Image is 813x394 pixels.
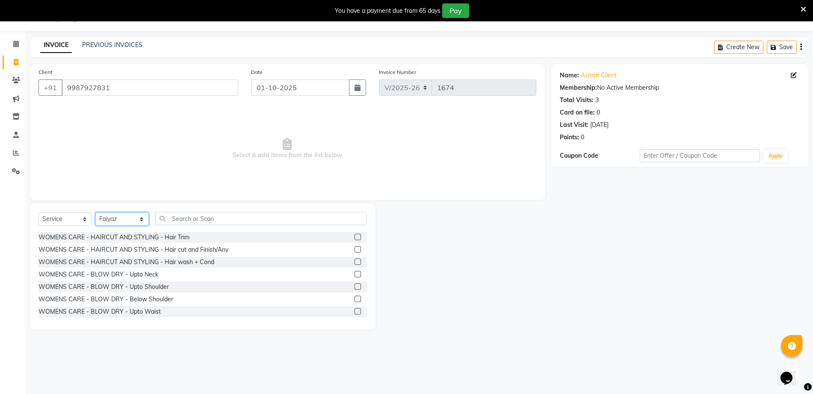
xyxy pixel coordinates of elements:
[38,282,169,291] div: WOMENS CARE - BLOW DRY - Upto Shoulder
[595,96,599,105] div: 3
[38,245,228,254] div: WOMENS CARE - HAIRCUT AND STYLING - Hair cut and Finish/Any
[560,108,595,117] div: Card on file:
[597,108,600,117] div: 0
[714,41,763,54] button: Create New
[640,149,760,162] input: Enter Offer / Coupon Code
[767,41,797,54] button: Save
[442,3,469,18] button: Pay
[379,68,416,76] label: Invoice Number
[38,295,173,304] div: WOMENS CARE - BLOW DRY - Below Shoulder
[62,79,238,96] input: Search by Name/Mobile/Email/Code
[560,96,594,105] div: Total Visits:
[335,6,440,15] div: You have a payment due from 65 days
[581,71,617,80] a: Ashraf Client
[40,38,72,53] a: INVOICE
[38,233,189,242] div: WOMENS CARE - HAIRCUT AND STYLING - Hair Trim
[560,83,800,92] div: No Active Membership
[763,150,788,162] button: Apply
[560,151,640,160] div: Coupon Code
[38,79,62,96] button: +91
[82,41,142,49] a: PREVIOUS INVOICES
[38,307,161,316] div: WOMENS CARE - BLOW DRY - Upto Waist
[38,68,52,76] label: Client
[38,258,214,267] div: WOMENS CARE - HAIRCUT AND STYLING - Hair wash + Cond
[560,83,597,92] div: Membership:
[38,270,158,279] div: WOMENS CARE - BLOW DRY - Upto Neck
[560,121,588,129] div: Last Visit:
[560,133,579,142] div: Points:
[251,68,263,76] label: Date
[777,360,804,385] iframe: chat widget
[155,212,367,225] input: Search or Scan
[581,133,584,142] div: 0
[590,121,609,129] div: [DATE]
[38,106,536,191] span: Select & add items from the list below
[560,71,579,80] div: Name:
